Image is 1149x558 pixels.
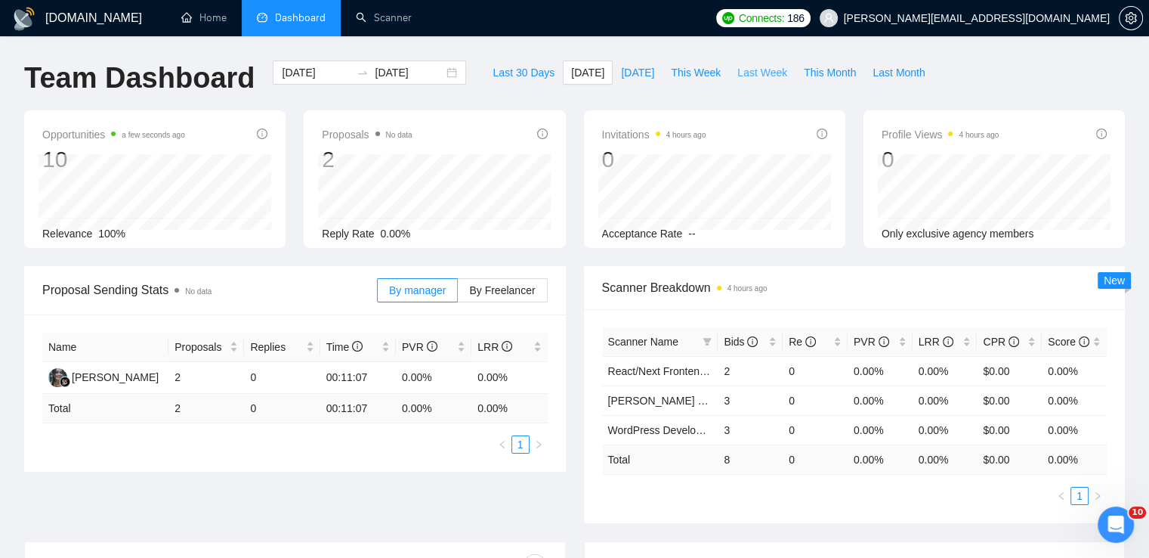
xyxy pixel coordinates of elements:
a: React/Next Frontend Dev [608,365,727,377]
span: Replies [250,339,302,355]
span: info-circle [817,129,827,139]
td: 0.00% [1042,415,1107,445]
td: 0 [244,394,320,423]
td: 0 [244,362,320,394]
input: End date [375,64,443,81]
span: info-circle [1008,336,1019,347]
span: Last Week [737,64,787,81]
td: 8 [718,445,783,474]
a: 1 [512,436,529,453]
span: Proposal Sending Stats [42,281,377,299]
a: 1 [1071,488,1088,504]
span: [DATE] [571,64,604,81]
span: No data [386,131,412,139]
span: left [498,440,507,449]
td: 0.00% [1042,356,1107,386]
span: PVR [402,341,437,353]
td: 0.00 % [471,394,547,423]
span: info-circle [879,336,889,347]
td: 3 [718,386,783,415]
time: 4 hours ago [727,284,768,293]
li: 1 [1070,487,1089,505]
span: This Week [671,64,721,81]
a: homeHome [181,11,227,24]
span: By manager [389,284,446,296]
td: 2 [168,394,244,423]
h1: Team Dashboard [24,60,255,96]
li: Previous Page [493,436,511,454]
span: dashboard [257,12,267,23]
button: right [1089,487,1107,505]
span: info-circle [537,129,548,139]
span: Proposals [322,126,412,144]
th: Name [42,333,168,362]
div: [PERSON_NAME] [72,369,159,386]
span: info-circle [257,129,267,139]
span: Invitations [602,126,706,144]
img: gigradar-bm.png [60,377,70,387]
span: Only exclusive agency members [882,228,1034,240]
span: Score [1048,336,1089,348]
span: info-circle [1079,336,1089,347]
button: Last 30 Days [484,60,563,85]
button: This Week [663,60,729,85]
span: Last Month [873,64,925,81]
span: 10 [1129,507,1146,519]
td: 0.00% [848,356,913,386]
span: PVR [854,336,889,348]
span: Relevance [42,228,92,240]
td: 2 [718,356,783,386]
a: WordPress Development [608,424,725,436]
td: $0.00 [977,356,1042,386]
button: This Month [795,60,864,85]
button: [DATE] [613,60,663,85]
th: Replies [244,333,320,362]
img: upwork-logo.png [722,12,734,24]
span: info-circle [805,336,816,347]
td: 0.00% [471,362,547,394]
a: [PERSON_NAME] Development [608,395,761,407]
span: Scanner Breakdown [602,278,1107,297]
span: Scanner Name [608,336,678,348]
li: 1 [511,436,530,454]
span: New [1104,274,1125,287]
time: 4 hours ago [959,131,999,139]
span: Last 30 Days [493,64,554,81]
td: 00:11:07 [320,394,396,423]
td: 2 [168,362,244,394]
span: No data [185,287,212,296]
td: 00:11:07 [320,362,396,394]
button: left [1052,487,1070,505]
a: setting [1119,12,1143,24]
button: Last Week [729,60,795,85]
span: Opportunities [42,126,185,144]
td: 0.00% [848,415,913,445]
td: 0 [783,386,848,415]
td: 0.00% [913,415,978,445]
span: CPR [983,336,1018,348]
div: 0 [882,145,999,174]
a: searchScanner [356,11,412,24]
td: 3 [718,415,783,445]
span: info-circle [747,336,758,347]
th: Proposals [168,333,244,362]
a: RS[PERSON_NAME] [48,370,159,383]
span: left [1057,491,1066,501]
span: filter [703,337,712,346]
td: Total [602,445,718,474]
img: logo [12,7,36,31]
button: setting [1119,6,1143,30]
div: 10 [42,145,185,174]
span: user [823,13,834,23]
iframe: Intercom live chat [1098,507,1134,543]
div: 0 [602,145,706,174]
td: 0.00% [396,362,471,394]
button: left [493,436,511,454]
span: Bids [724,336,758,348]
button: Last Month [864,60,933,85]
time: a few seconds ago [122,131,184,139]
span: swap-right [357,67,369,79]
td: Total [42,394,168,423]
span: info-circle [943,336,953,347]
td: $0.00 [977,386,1042,415]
